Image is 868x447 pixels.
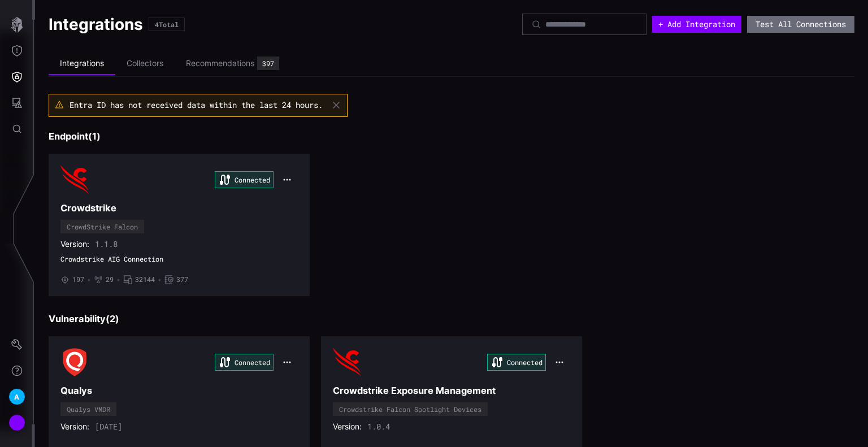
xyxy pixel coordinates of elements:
span: Crowdstrike AIG Connection [60,255,298,264]
span: • [158,275,162,284]
span: [DATE] [95,422,122,432]
h3: Crowdstrike Exposure Management [333,385,570,397]
span: • [87,275,91,284]
button: Test All Connections [747,16,854,33]
button: + Add Integration [652,16,741,33]
img: Qualys VMDR [60,348,89,376]
div: 397 [262,60,274,67]
span: 197 [72,275,84,284]
div: CrowdStrike Falcon [67,223,138,230]
div: Connected [487,354,546,371]
span: Version: [60,422,89,432]
span: 1.1.8 [95,239,118,249]
li: Integrations [49,53,115,75]
img: CrowdStrike Falcon [60,166,89,194]
div: Crowdstrike Falcon Spotlight Devices [339,406,481,413]
span: 32144 [135,275,155,284]
span: 1.0.4 [367,422,390,432]
span: Version: [60,239,89,249]
h3: Crowdstrike [60,202,298,214]
button: A [1,384,33,410]
span: 377 [176,275,188,284]
div: Qualys VMDR [67,406,110,413]
h3: Endpoint ( 1 ) [49,131,854,142]
img: Crowdstrike Falcon Spotlight Devices [333,348,361,376]
div: 4 Total [155,21,179,28]
span: Version: [333,422,362,432]
div: Connected [215,354,274,371]
li: Collectors [115,53,175,75]
h3: Vulnerability ( 2 ) [49,313,854,325]
span: • [116,275,120,284]
h1: Integrations [49,14,143,34]
h3: Qualys [60,385,298,397]
span: 29 [106,275,114,284]
div: Connected [215,171,274,188]
span: Entra ID has not received data within the last 24 hours. [70,99,323,110]
span: A [14,391,19,403]
div: Recommendations [186,58,254,68]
